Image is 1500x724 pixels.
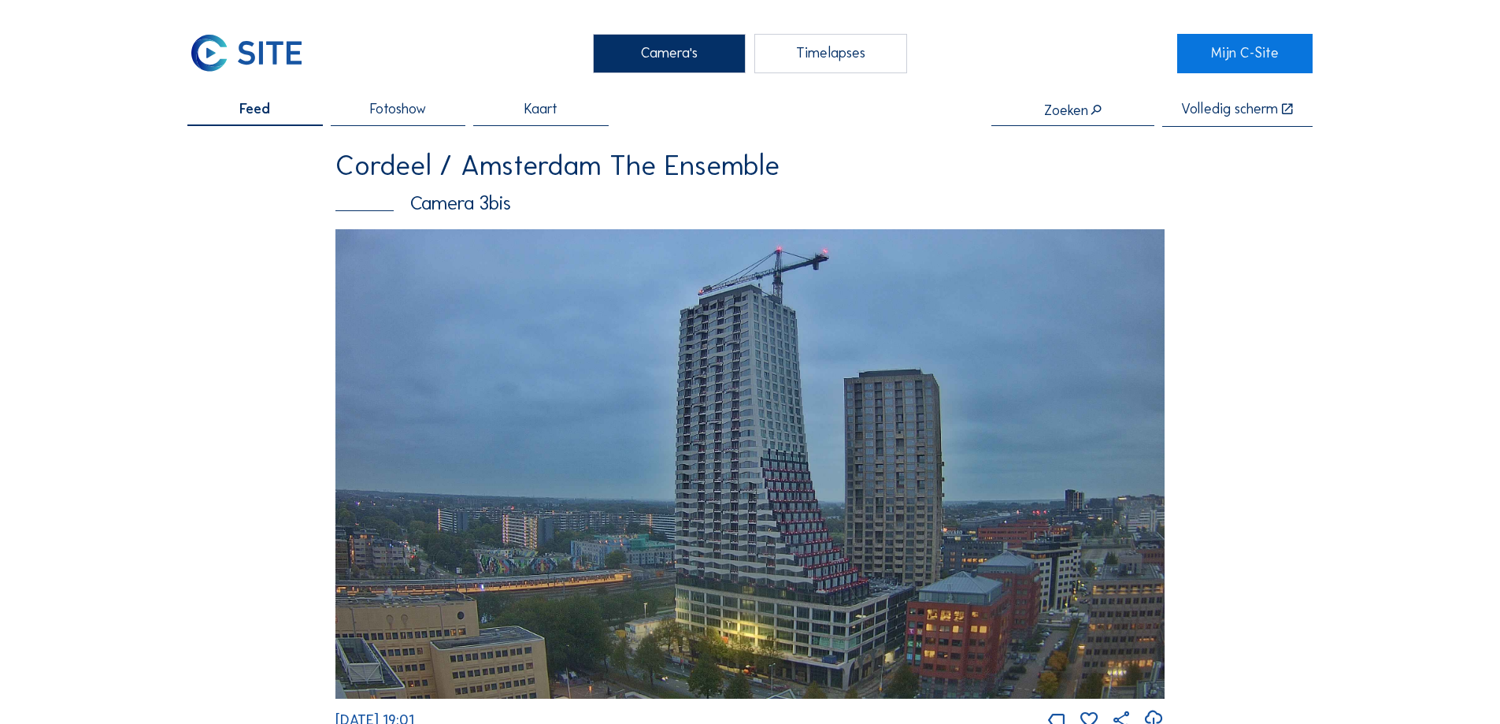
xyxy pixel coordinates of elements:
img: Image [335,229,1165,699]
div: Camera 3bis [335,193,1165,213]
div: Cordeel / Amsterdam The Ensemble [335,152,1165,180]
span: Fotoshow [370,102,426,117]
img: C-SITE Logo [187,34,306,73]
span: Kaart [524,102,557,117]
div: Volledig scherm [1181,102,1278,117]
a: Mijn C-Site [1177,34,1312,73]
div: Timelapses [754,34,907,73]
span: Feed [239,102,270,117]
a: C-SITE Logo [187,34,322,73]
div: Camera's [593,34,746,73]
